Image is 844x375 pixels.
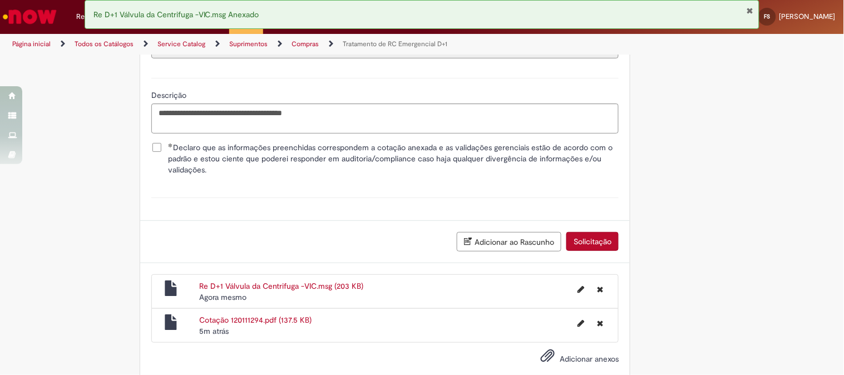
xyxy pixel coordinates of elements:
[199,292,246,302] time: 28/08/2025 19:15:56
[199,326,229,336] time: 28/08/2025 19:11:41
[199,315,312,325] a: Cotação 120111294.pdf (137.5 KB)
[566,232,619,251] button: Solicitação
[168,143,173,147] span: Obrigatório Preenchido
[199,292,246,302] span: Agora mesmo
[8,34,554,55] ul: Trilhas de página
[457,232,561,251] button: Adicionar ao Rascunho
[292,40,319,48] a: Compras
[76,11,115,22] span: Requisições
[199,281,363,291] a: Re D+1 Válvula da Centrifuga -VIC.msg (203 KB)
[764,13,771,20] span: FS
[199,326,229,336] span: 5m atrás
[590,314,610,332] button: Excluir Cotação 120111294.pdf
[12,40,51,48] a: Página inicial
[537,346,557,371] button: Adicionar anexos
[746,6,753,15] button: Fechar Notificação
[779,12,836,21] span: [PERSON_NAME]
[343,40,447,48] a: Tratamento de RC Emergencial D+1
[151,90,189,100] span: Descrição
[560,354,619,364] span: Adicionar anexos
[75,40,134,48] a: Todos os Catálogos
[590,280,610,298] button: Excluir Re D+1 Válvula da Centrifuga -VIC.msg
[157,40,205,48] a: Service Catalog
[571,314,591,332] button: Editar nome de arquivo Cotação 120111294.pdf
[229,40,268,48] a: Suprimentos
[168,142,619,175] span: Declaro que as informações preenchidas correspondem a cotação anexada e as validações gerenciais ...
[1,6,58,28] img: ServiceNow
[93,9,259,19] span: Re D+1 Válvula da Centrifuga -VIC.msg Anexado
[151,103,619,134] textarea: Descrição
[571,280,591,298] button: Editar nome de arquivo Re D+1 Válvula da Centrifuga -VIC.msg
